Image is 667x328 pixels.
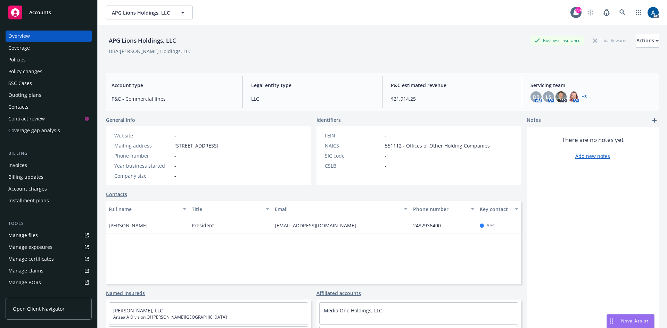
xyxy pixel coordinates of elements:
a: Summary of insurance [6,289,92,300]
div: Summary of insurance [8,289,61,300]
div: Title [192,205,262,213]
button: Key contact [477,201,521,217]
div: Full name [109,205,179,213]
span: Nova Assist [621,318,649,324]
div: Phone number [413,205,466,213]
div: Phone number [114,152,172,159]
div: Mailing address [114,142,172,149]
div: Policies [8,54,26,65]
a: Coverage [6,42,92,53]
a: Account charges [6,183,92,194]
a: 2482936400 [413,222,446,229]
div: SSC Cases [8,78,32,89]
button: Full name [106,201,189,217]
div: 99+ [575,7,582,13]
div: Manage BORs [8,277,41,288]
a: [PERSON_NAME], LLC [113,307,163,314]
div: APG Lions Holdings, LLC [106,36,179,45]
span: Notes [527,116,541,125]
a: [EMAIL_ADDRESS][DOMAIN_NAME] [275,222,362,229]
img: photo [648,7,659,18]
span: - [385,152,387,159]
div: Installment plans [8,195,49,206]
span: Yes [487,222,495,229]
a: SSC Cases [6,78,92,89]
span: Legal entity type [251,82,374,89]
div: Billing updates [8,171,43,183]
div: DBA: [PERSON_NAME] Holdings, LLC [109,48,191,55]
div: Manage claims [8,265,43,276]
span: There are no notes yet [562,136,624,144]
a: Manage exposures [6,242,92,253]
span: P&C estimated revenue [391,82,513,89]
div: Website [114,132,172,139]
a: Manage certificates [6,253,92,264]
span: Identifiers [316,116,341,124]
span: General info [106,116,135,124]
a: Contacts [106,191,127,198]
a: Coverage gap analysis [6,125,92,136]
span: Servicing team [530,82,653,89]
div: Actions [636,34,659,47]
div: Contract review [8,113,45,124]
span: Open Client Navigator [13,305,65,312]
div: Coverage gap analysis [8,125,60,136]
span: APG Lions Holdings, LLC [112,9,172,16]
span: LLC [251,95,374,102]
span: $21,914.25 [391,95,513,102]
a: Affiliated accounts [316,289,361,297]
div: Coverage [8,42,30,53]
span: - [385,162,387,169]
div: Email [275,205,400,213]
a: Billing updates [6,171,92,183]
span: LS [546,93,551,101]
a: Report a Bug [600,6,614,19]
button: Nova Assist [607,314,654,328]
button: Actions [636,34,659,48]
div: Billing [6,150,92,157]
div: Quoting plans [8,90,41,101]
a: Invoices [6,160,92,171]
div: SIC code [325,152,382,159]
span: - [174,172,176,179]
img: photo [568,91,579,102]
div: Key contact [480,205,511,213]
div: Manage files [8,230,38,241]
a: Overview [6,31,92,42]
div: FEIN [325,132,382,139]
a: Installment plans [6,195,92,206]
div: Total Rewards [590,36,631,45]
a: Media One Holdings, LLC [324,307,382,314]
div: Account charges [8,183,47,194]
a: Accounts [6,3,92,22]
span: 551112 - Offices of Other Holding Companies [385,142,490,149]
a: Policies [6,54,92,65]
img: photo [555,91,567,102]
a: Named insureds [106,289,145,297]
button: APG Lions Holdings, LLC [106,6,193,19]
div: Business Insurance [530,36,584,45]
button: Email [272,201,410,217]
a: Contract review [6,113,92,124]
a: Manage claims [6,265,92,276]
div: Company size [114,172,172,179]
a: Manage files [6,230,92,241]
a: +3 [582,95,587,99]
span: Accounts [29,10,51,15]
span: - [174,162,176,169]
a: - [174,132,176,139]
span: - [174,152,176,159]
a: Search [616,6,629,19]
div: Overview [8,31,30,42]
div: Policy changes [8,66,42,77]
span: - [385,132,387,139]
button: Phone number [410,201,477,217]
a: Manage BORs [6,277,92,288]
span: P&C - Commercial lines [112,95,234,102]
div: Contacts [8,101,28,112]
span: [STREET_ADDRESS] [174,142,219,149]
span: Anzea A Division Of [PERSON_NAME][GEOGRAPHIC_DATA] [113,314,304,320]
span: Account type [112,82,234,89]
div: CSLB [325,162,382,169]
